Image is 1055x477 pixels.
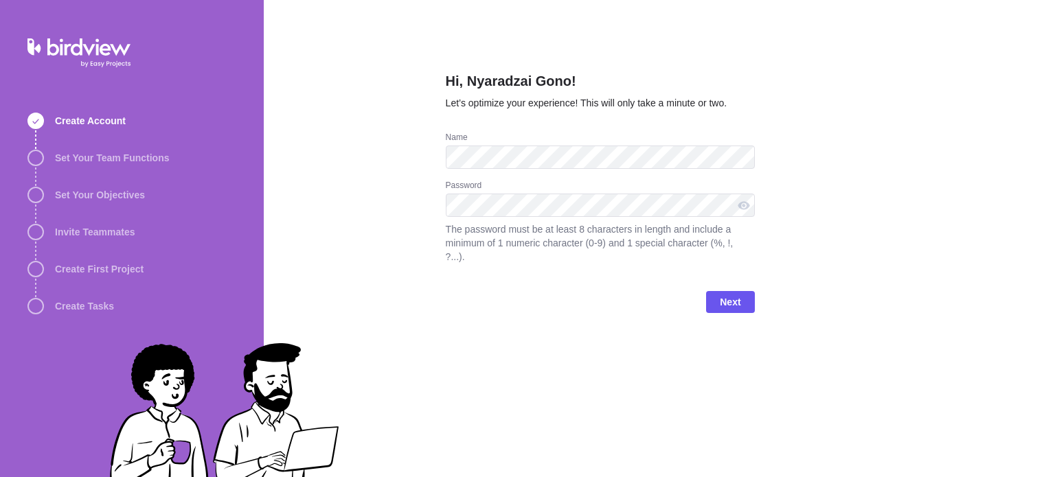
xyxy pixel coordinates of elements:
span: Let’s optimize your experience! This will only take a minute or two. [446,97,727,108]
span: Set Your Team Functions [55,151,169,165]
span: Create First Project [55,262,144,276]
h2: Hi, Nyaradzai Gono! [446,71,755,96]
span: Invite Teammates [55,225,135,239]
span: Create Tasks [55,299,114,313]
span: Set Your Objectives [55,188,145,202]
span: The password must be at least 8 characters in length and include a minimum of 1 numeric character... [446,222,755,264]
div: Name [446,132,755,146]
span: Next [706,291,754,313]
span: Create Account [55,114,126,128]
div: Password [446,180,755,194]
span: Next [720,294,740,310]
